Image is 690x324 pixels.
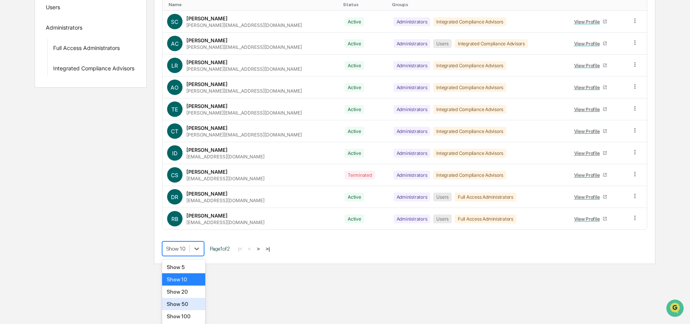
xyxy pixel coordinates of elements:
div: Toggle SortBy [392,2,563,7]
button: < [246,246,253,252]
div: Users [433,193,452,201]
div: Terminated [345,171,375,179]
div: View Profile [574,216,603,222]
button: >| [263,246,272,252]
span: Pylon [77,130,93,136]
div: Full Access Administrators [455,214,516,223]
div: 🔎 [8,112,14,118]
div: View Profile [574,41,603,47]
span: Data Lookup [15,111,49,119]
span: AC [171,40,179,47]
div: Start new chat [26,59,126,66]
span: SC [171,18,178,25]
div: Integrated Compliance Advisors [433,83,506,92]
span: Preclearance [15,97,50,105]
div: Active [345,193,364,201]
a: View Profile [571,103,611,115]
div: [EMAIL_ADDRESS][DOMAIN_NAME] [186,198,265,203]
a: 🔎Data Lookup [5,108,52,122]
div: Administrators [394,193,430,201]
div: [PERSON_NAME] [186,213,228,219]
div: Administrators [394,17,430,26]
div: [PERSON_NAME][EMAIL_ADDRESS][DOMAIN_NAME] [186,110,302,116]
div: Administrators [394,127,430,136]
a: View Profile [571,16,611,28]
div: [PERSON_NAME][EMAIL_ADDRESS][DOMAIN_NAME] [186,88,302,94]
div: [PERSON_NAME][EMAIL_ADDRESS][DOMAIN_NAME] [186,44,302,50]
div: Integrated Compliance Advisors [433,105,506,114]
div: Administrators [394,61,430,70]
div: Toggle SortBy [343,2,386,7]
button: > [255,246,262,252]
div: View Profile [574,85,603,90]
span: AO [171,84,179,91]
div: 🗄️ [56,98,62,104]
div: Users [433,214,452,223]
div: Users [46,4,60,13]
div: Integrated Compliance Advisors [433,171,506,179]
div: Show 5 [162,261,206,273]
div: View Profile [574,19,603,25]
button: |< [236,246,245,252]
div: Administrators [394,39,430,48]
div: [PERSON_NAME] [186,15,228,22]
div: Full Access Administrators [455,193,516,201]
a: 🖐️Preclearance [5,94,53,108]
span: DR [171,194,178,200]
a: View Profile [571,169,611,181]
div: Show 50 [162,298,206,310]
div: [EMAIL_ADDRESS][DOMAIN_NAME] [186,176,265,181]
div: Administrators [394,214,430,223]
div: [PERSON_NAME] [186,169,228,175]
div: Integrated Compliance Advisors [433,127,506,136]
div: [PERSON_NAME][EMAIL_ADDRESS][DOMAIN_NAME] [186,66,302,72]
a: View Profile [571,191,611,203]
a: Powered byPylon [54,130,93,136]
div: [PERSON_NAME] [186,147,228,153]
div: Integrated Compliance Advisors [433,149,506,158]
div: Administrators [46,24,82,33]
span: CS [171,172,178,178]
span: CT [171,128,178,135]
div: Show 10 [162,273,206,286]
div: Active [345,127,364,136]
a: 🗄️Attestations [53,94,99,108]
a: View Profile [571,38,611,50]
div: [EMAIL_ADDRESS][DOMAIN_NAME] [186,154,265,160]
button: Start new chat [131,61,140,70]
div: Integrated Compliance Advisors [433,17,506,26]
div: Active [345,39,364,48]
div: Active [345,105,364,114]
div: Active [345,214,364,223]
div: We're available if you need us! [26,66,97,73]
a: View Profile [571,125,611,137]
a: View Profile [571,60,611,71]
span: RB [171,216,178,222]
div: Active [345,83,364,92]
div: [EMAIL_ADDRESS][DOMAIN_NAME] [186,219,265,225]
div: Active [345,61,364,70]
div: Integrated Compliance Advisors [53,65,134,74]
img: 1746055101610-c473b297-6a78-478c-a979-82029cc54cd1 [8,59,22,73]
div: [PERSON_NAME] [186,81,228,87]
div: Toggle SortBy [569,2,624,7]
div: Show 100 [162,310,206,322]
div: Administrators [394,83,430,92]
p: How can we help? [8,16,140,28]
div: [PERSON_NAME] [186,59,228,65]
div: [PERSON_NAME][EMAIL_ADDRESS][DOMAIN_NAME] [186,132,302,138]
div: Integrated Compliance Advisors [455,39,528,48]
div: [PERSON_NAME][EMAIL_ADDRESS][DOMAIN_NAME] [186,22,302,28]
div: View Profile [574,128,603,134]
div: Administrators [394,149,430,158]
div: [PERSON_NAME] [186,103,228,109]
div: Toggle SortBy [633,2,644,7]
div: View Profile [574,63,603,68]
div: Administrators [394,105,430,114]
a: View Profile [571,147,611,159]
span: ID [172,150,178,156]
a: View Profile [571,81,611,93]
span: TE [171,106,178,113]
